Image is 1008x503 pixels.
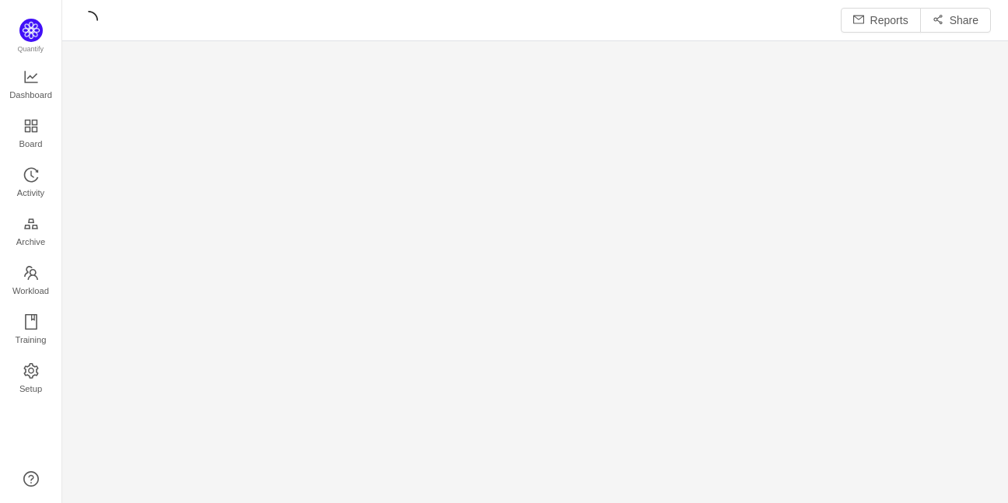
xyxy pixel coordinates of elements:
[9,79,52,110] span: Dashboard
[23,315,39,346] a: Training
[23,70,39,101] a: Dashboard
[23,314,39,330] i: icon: book
[23,363,39,379] i: icon: setting
[18,45,44,53] span: Quantify
[19,19,43,42] img: Quantify
[23,168,39,199] a: Activity
[12,275,49,306] span: Workload
[17,177,44,208] span: Activity
[23,118,39,134] i: icon: appstore
[19,373,42,404] span: Setup
[23,217,39,248] a: Archive
[23,69,39,85] i: icon: line-chart
[841,8,921,33] button: icon: mailReports
[79,11,98,30] i: icon: loading
[23,471,39,487] a: icon: question-circle
[23,216,39,232] i: icon: gold
[23,265,39,281] i: icon: team
[19,128,43,159] span: Board
[15,324,46,355] span: Training
[23,119,39,150] a: Board
[23,364,39,395] a: Setup
[920,8,991,33] button: icon: share-altShare
[23,266,39,297] a: Workload
[23,167,39,183] i: icon: history
[16,226,45,257] span: Archive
